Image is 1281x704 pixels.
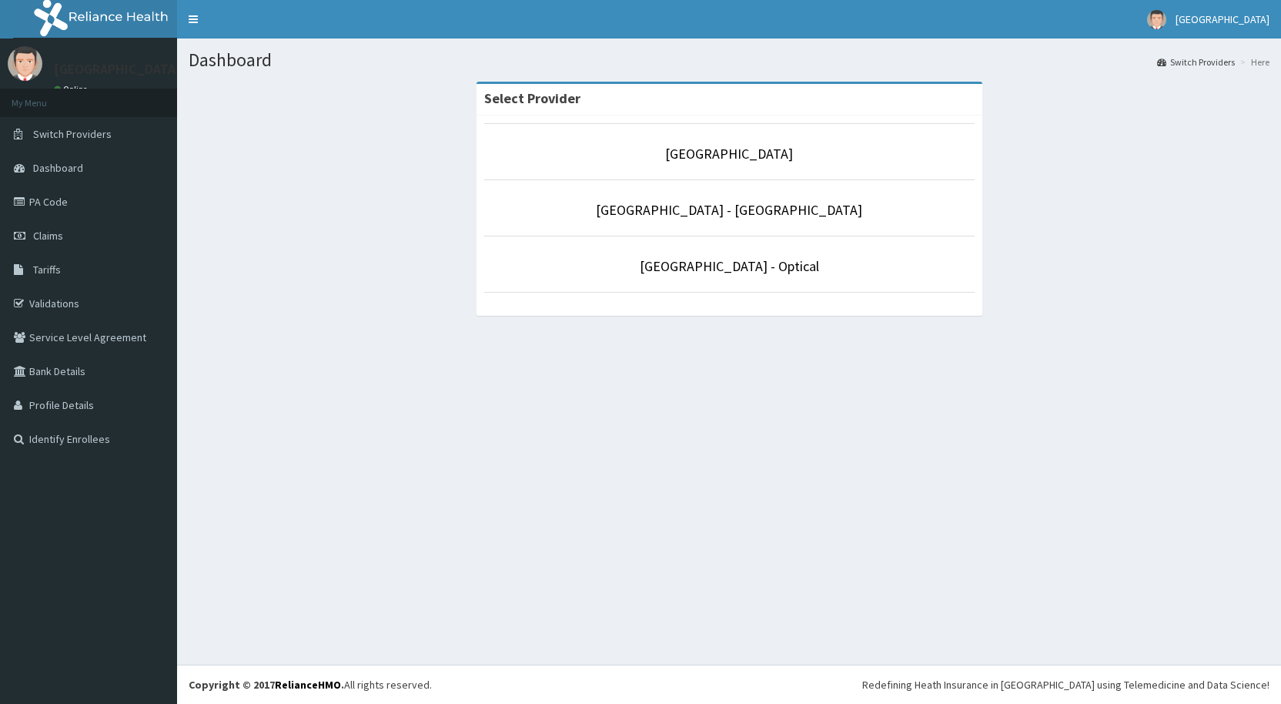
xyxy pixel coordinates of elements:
span: Dashboard [33,161,83,175]
span: Tariffs [33,263,61,277]
img: User Image [1147,10,1166,29]
li: Here [1236,55,1269,69]
span: [GEOGRAPHIC_DATA] [1176,12,1269,26]
img: User Image [8,46,42,81]
h1: Dashboard [189,50,1269,70]
p: [GEOGRAPHIC_DATA] [54,62,181,76]
strong: Select Provider [484,89,580,107]
span: Switch Providers [33,127,112,141]
strong: Copyright © 2017 . [189,678,344,692]
a: Switch Providers [1157,55,1235,69]
footer: All rights reserved. [177,665,1281,704]
a: [GEOGRAPHIC_DATA] [665,145,793,163]
a: Online [54,84,91,95]
a: [GEOGRAPHIC_DATA] - [GEOGRAPHIC_DATA] [596,201,862,219]
a: [GEOGRAPHIC_DATA] - Optical [640,257,819,275]
span: Claims [33,229,63,243]
a: RelianceHMO [275,678,341,692]
div: Redefining Heath Insurance in [GEOGRAPHIC_DATA] using Telemedicine and Data Science! [862,677,1269,692]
